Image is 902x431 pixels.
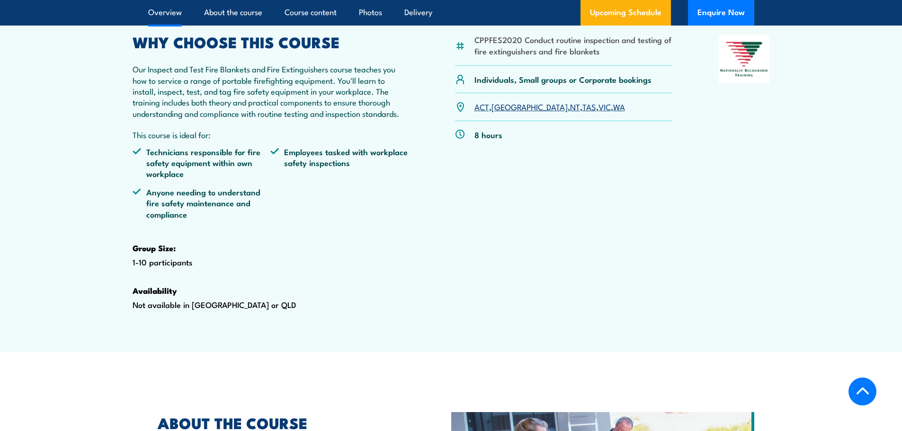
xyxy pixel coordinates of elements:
[474,101,625,112] p: , , , , ,
[158,416,408,429] h2: ABOUT THE COURSE
[133,63,409,119] p: Our Inspect and Test Fire Blankets and Fire Extinguishers course teaches you how to service a ran...
[491,101,568,112] a: [GEOGRAPHIC_DATA]
[270,146,409,179] li: Employees tasked with workplace safety inspections
[598,101,611,112] a: VIC
[582,101,596,112] a: TAS
[613,101,625,112] a: WA
[133,186,271,220] li: Anyone needing to understand fire safety maintenance and compliance
[474,34,673,56] li: CPPFES2020 Conduct routine inspection and testing of fire extinguishers and fire blankets
[133,35,409,340] div: 1-10 participants Not available in [GEOGRAPHIC_DATA] or QLD
[474,74,652,85] p: Individuals, Small groups or Corporate bookings
[570,101,580,112] a: NT
[133,242,176,254] strong: Group Size:
[719,35,770,83] img: Nationally Recognised Training logo.
[474,101,489,112] a: ACT
[474,129,502,140] p: 8 hours
[133,146,271,179] li: Technicians responsible for fire safety equipment within own workplace
[133,284,177,297] strong: Availability
[133,35,409,48] h2: WHY CHOOSE THIS COURSE
[133,129,409,140] p: This course is ideal for:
